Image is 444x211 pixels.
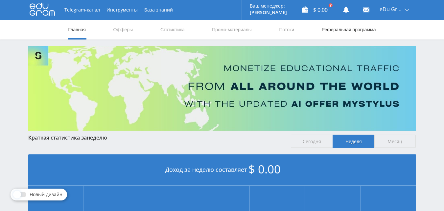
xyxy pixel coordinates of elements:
a: Промо-материалы [211,20,252,40]
span: Сегодня [291,135,333,148]
span: eDu Group [380,7,403,12]
a: Статистика [160,20,185,40]
span: Новый дизайн [30,192,62,197]
p: [PERSON_NAME] [250,10,287,15]
a: Главная [68,20,86,40]
span: неделю [87,134,107,141]
img: Banner [28,46,416,131]
div: Доход за неделю составляет [28,154,416,186]
span: Неделя [333,135,374,148]
span: Месяц [374,135,416,148]
p: Ваш менеджер: [250,3,287,9]
span: $ 0.00 [248,161,281,177]
div: Краткая статистика за [28,135,285,141]
a: Реферальная программа [321,20,377,40]
a: Потоки [278,20,295,40]
a: Офферы [113,20,134,40]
